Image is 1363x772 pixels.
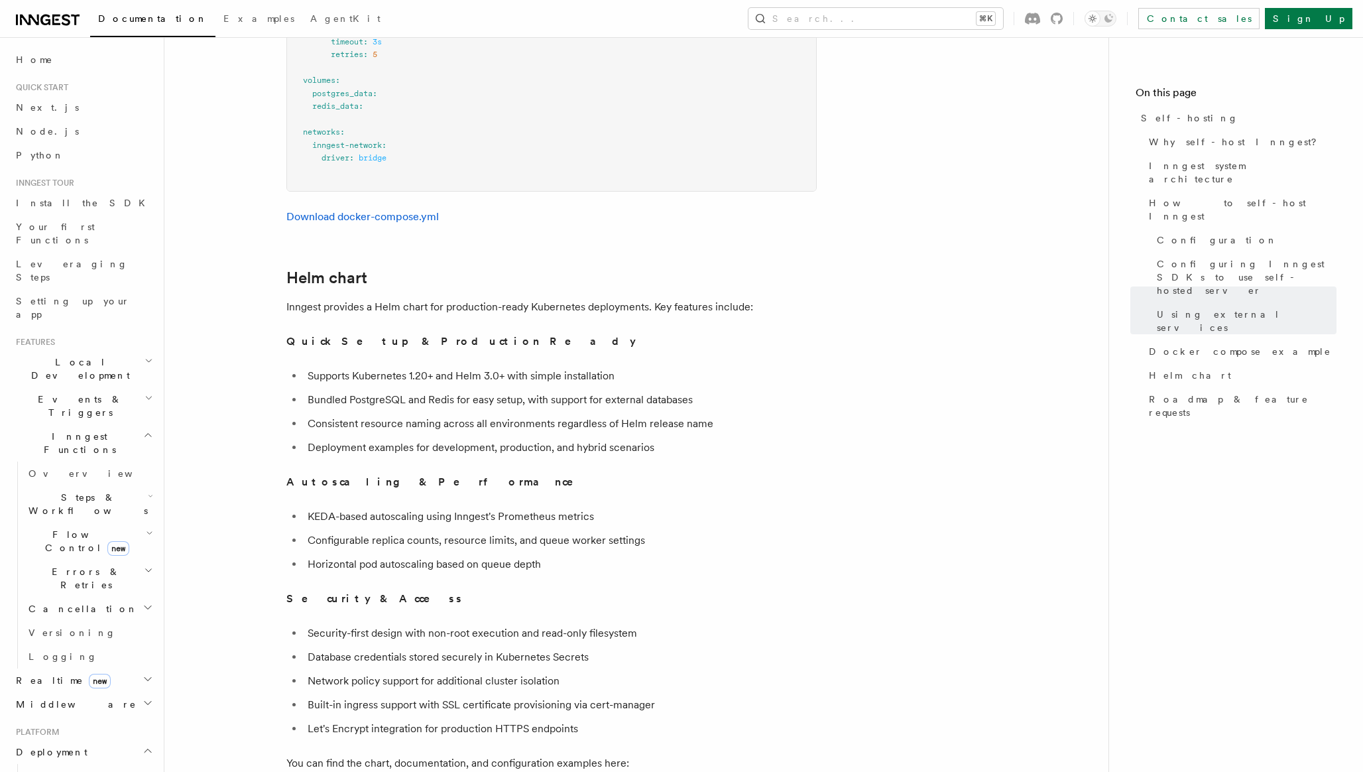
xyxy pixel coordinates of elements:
[286,476,592,488] strong: Autoscaling & Performance
[331,50,363,59] span: retries
[11,424,156,462] button: Inngest Functions
[11,119,156,143] a: Node.js
[382,141,386,150] span: :
[29,468,165,479] span: Overview
[23,485,156,523] button: Steps & Workflows
[1144,363,1336,387] a: Helm chart
[11,178,74,188] span: Inngest tour
[322,153,349,162] span: driver
[23,565,144,592] span: Errors & Retries
[1144,191,1336,228] a: How to self-host Inngest
[11,669,156,692] button: Realtimenew
[303,127,340,137] span: networks
[1138,8,1260,29] a: Contact sales
[1149,369,1231,382] span: Helm chart
[23,602,138,615] span: Cancellation
[11,740,156,764] button: Deployment
[11,355,145,382] span: Local Development
[107,541,129,556] span: new
[23,560,156,597] button: Errors & Retries
[23,523,156,560] button: Flow Controlnew
[11,215,156,252] a: Your first Functions
[11,252,156,289] a: Leveraging Steps
[312,89,373,98] span: postgres_data
[312,141,382,150] span: inngest-network
[1157,233,1277,247] span: Configuration
[304,438,817,457] li: Deployment examples for development, production, and hybrid scenarios
[11,387,156,424] button: Events & Triggers
[286,210,439,223] a: Download docker-compose.yml
[1152,302,1336,340] a: Using external services
[16,53,53,66] span: Home
[1152,252,1336,302] a: Configuring Inngest SDKs to use self-hosted server
[340,127,345,137] span: :
[11,393,145,419] span: Events & Triggers
[1149,159,1336,186] span: Inngest system architecture
[304,624,817,643] li: Security-first design with non-root execution and read-only filesystem
[312,101,359,111] span: redis_data
[359,101,363,111] span: :
[11,96,156,119] a: Next.js
[303,76,335,85] span: volumes
[11,143,156,167] a: Python
[98,13,207,24] span: Documentation
[1144,340,1336,363] a: Docker compose example
[1149,393,1336,419] span: Roadmap & feature requests
[11,82,68,93] span: Quick start
[16,222,95,245] span: Your first Functions
[286,269,367,287] a: Helm chart
[215,4,302,36] a: Examples
[1157,308,1336,334] span: Using external services
[373,89,377,98] span: :
[1141,111,1238,125] span: Self-hosting
[1144,387,1336,424] a: Roadmap & feature requests
[1149,196,1336,223] span: How to self-host Inngest
[11,462,156,669] div: Inngest Functions
[1149,345,1331,358] span: Docker compose example
[11,48,156,72] a: Home
[90,4,215,37] a: Documentation
[23,645,156,669] a: Logging
[302,4,388,36] a: AgentKit
[11,191,156,215] a: Install the SDK
[16,126,79,137] span: Node.js
[223,13,294,24] span: Examples
[11,289,156,326] a: Setting up your app
[1144,130,1336,154] a: Why self-host Inngest?
[286,298,817,316] p: Inngest provides a Helm chart for production-ready Kubernetes deployments. Key features include:
[1085,11,1116,27] button: Toggle dark mode
[286,335,636,348] strong: Quick Setup & Production Ready
[304,696,817,714] li: Built-in ingress support with SSL certificate provisioning via cert-manager
[304,720,817,738] li: Let's Encrypt integration for production HTTPS endpoints
[1136,85,1336,106] h4: On this page
[1157,257,1336,297] span: Configuring Inngest SDKs to use self-hosted server
[16,296,130,320] span: Setting up your app
[1265,8,1352,29] a: Sign Up
[331,37,363,46] span: timeout
[23,528,146,554] span: Flow Control
[349,153,354,162] span: :
[363,50,368,59] span: :
[304,555,817,574] li: Horizontal pod autoscaling based on queue depth
[23,491,148,517] span: Steps & Workflows
[16,259,128,283] span: Leveraging Steps
[304,648,817,667] li: Database credentials stored securely in Kubernetes Secrets
[304,672,817,690] li: Network policy support for additional cluster isolation
[304,507,817,526] li: KEDA-based autoscaling using Inngest's Prometheus metrics
[304,367,817,385] li: Supports Kubernetes 1.20+ and Helm 3.0+ with simple installation
[23,597,156,621] button: Cancellation
[11,350,156,387] button: Local Development
[1149,135,1326,149] span: Why self-host Inngest?
[304,531,817,550] li: Configurable replica counts, resource limits, and queue worker settings
[310,13,381,24] span: AgentKit
[29,651,97,662] span: Logging
[335,76,340,85] span: :
[304,415,817,433] li: Consistent resource naming across all environments regardless of Helm release name
[1152,228,1336,252] a: Configuration
[11,727,60,738] span: Platform
[11,692,156,716] button: Middleware
[748,8,1003,29] button: Search...⌘K
[304,391,817,409] li: Bundled PostgreSQL and Redis for easy setup, with support for external databases
[373,50,377,59] span: 5
[23,621,156,645] a: Versioning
